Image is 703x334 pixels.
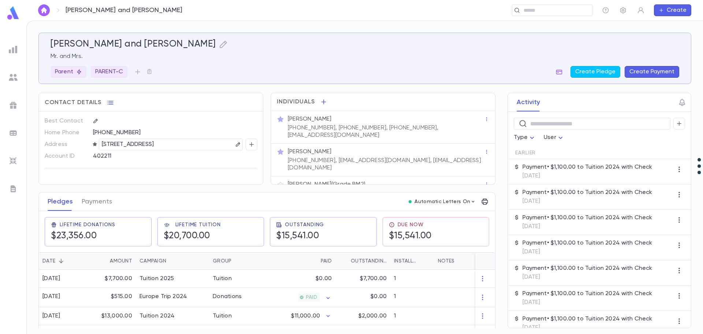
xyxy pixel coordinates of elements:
p: $2,000.00 [358,312,387,320]
p: Payment • $1,100.00 to Tuition 2024 with Check [522,290,652,297]
h5: [PERSON_NAME] and [PERSON_NAME] [51,39,216,50]
p: [DATE] [522,223,652,230]
button: Activity [517,93,540,111]
button: Sort [419,255,431,267]
button: Create [654,4,691,16]
div: Tuition [213,312,232,320]
img: home_white.a664292cf8c1dea59945f0da9f25487c.svg [40,7,48,13]
span: Contact Details [45,99,101,106]
button: Payments [82,192,112,211]
div: Notes [434,252,526,270]
button: Automatic Letters On [406,197,479,207]
div: Installments [390,252,434,270]
div: Europe Trip 2024 [140,293,187,300]
div: 402211 [93,150,221,161]
h5: $20,700.00 [164,231,210,242]
p: [PHONE_NUMBER], [EMAIL_ADDRESS][DOMAIN_NAME], [EMAIL_ADDRESS][DOMAIN_NAME] [288,157,484,172]
span: PAID [303,294,320,300]
div: Outstanding [351,252,387,270]
span: Lifetime Tuition [175,222,221,228]
h5: $23,356.00 [51,231,97,242]
div: Tuition 2024 [140,312,175,320]
p: [DATE] [522,198,652,205]
div: [PHONE_NUMBER] [93,127,257,138]
div: User [544,131,565,145]
div: $7,700.00 [88,270,136,288]
button: Sort [55,255,67,267]
div: [DATE] [42,312,60,320]
div: Group [209,252,264,270]
p: Payment • $1,100.00 to Tuition 2024 with Check [522,164,652,171]
p: Parent [55,68,82,76]
p: [DATE] [522,274,652,281]
div: Date [39,252,88,270]
div: Group [213,252,231,270]
span: Outstanding [285,222,324,228]
p: $7,700.00 [360,275,387,282]
div: Donations [213,293,242,300]
p: Payment • $1,100.00 to Tuition 2024 with Check [522,239,652,247]
div: $515.00 [88,288,136,307]
p: $0.00 [316,275,332,282]
p: Best Contact [45,115,87,127]
button: Pledges [48,192,73,211]
button: Sort [339,255,351,267]
img: logo [6,6,21,20]
h5: $15,541.00 [389,231,432,242]
p: $11,000.00 [291,312,320,320]
div: Amount [110,252,132,270]
div: Tuition [213,275,232,282]
img: reports_grey.c525e4749d1bce6a11f5fe2a8de1b229.svg [9,45,18,54]
p: [PHONE_NUMBER], [PHONE_NUMBER], [PHONE_NUMBER], [EMAIL_ADDRESS][DOMAIN_NAME] [288,124,484,139]
div: Paid [321,252,332,270]
button: Sort [231,255,243,267]
p: Payment • $1,100.00 to Tuition 2024 with Check [522,265,652,272]
div: 1 [390,288,434,307]
img: letters_grey.7941b92b52307dd3b8a917253454ce1c.svg [9,184,18,193]
p: [DATE] [522,248,652,256]
p: Mr. and Mrs. [51,53,679,60]
div: 1 [390,307,434,325]
p: Automatic Letters On [414,199,470,205]
p: [PERSON_NAME] and [PERSON_NAME] [66,6,183,14]
p: [DATE] [522,324,652,331]
p: [STREET_ADDRESS] [102,140,154,149]
p: [PERSON_NAME] [288,115,331,123]
div: Amount [88,252,136,270]
button: Sort [166,255,178,267]
img: students_grey.60c7aba0da46da39d6d829b817ac14fc.svg [9,73,18,82]
div: $13,000.00 [88,307,136,325]
p: PARENT-C [95,68,123,76]
p: Payment • $1,100.00 to Tuition 2024 with Check [522,214,652,221]
img: batches_grey.339ca447c9d9533ef1741baa751efc33.svg [9,129,18,137]
span: Earlier [515,150,536,156]
div: Date [42,252,55,270]
button: Create Pledge [570,66,620,78]
img: imports_grey.530a8a0e642e233f2baf0ef88e8c9fcb.svg [9,157,18,165]
div: [DATE] [42,293,60,300]
div: Type [514,131,536,145]
p: [PERSON_NAME] [288,148,331,155]
span: User [544,135,556,140]
div: Paid [264,252,335,270]
div: Parent [51,66,86,78]
div: Installments [394,252,419,270]
div: 1 [390,270,434,288]
span: Individuals [277,98,315,106]
div: Campaign [136,252,209,270]
div: Outstanding [335,252,390,270]
span: Lifetime Donations [60,222,115,228]
p: Payment • $1,100.00 to Tuition 2024 with Check [522,189,652,196]
p: Account ID [45,150,87,162]
p: [PERSON_NAME] (Grade BM2) [288,181,365,188]
div: Tuition 2025 [140,275,174,282]
div: Campaign [140,252,166,270]
p: Address [45,139,87,150]
div: PARENT-C [91,66,127,78]
button: Sort [98,255,110,267]
div: Notes [438,252,454,270]
p: [DATE] [522,299,652,306]
span: Type [514,135,528,140]
div: [DATE] [42,275,60,282]
img: campaigns_grey.99e729a5f7ee94e3726e6486bddda8f1.svg [9,101,18,110]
